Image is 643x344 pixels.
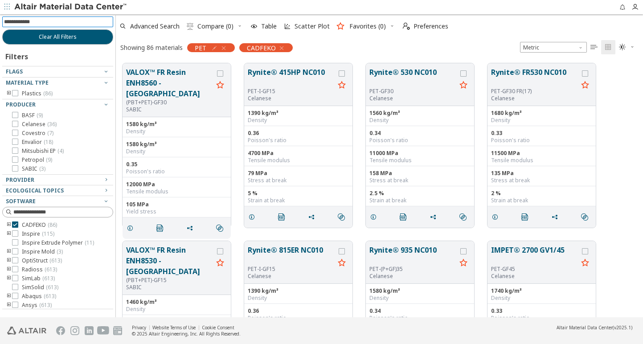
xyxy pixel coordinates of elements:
[152,324,196,331] a: Website Terms of Use
[126,99,213,106] div: (PBT+PET)-GF30
[126,201,227,208] div: 105 MPa
[248,266,335,273] div: PET-I-GF15
[126,188,227,195] div: Tensile modulus
[126,168,227,175] div: Poisson's ratio
[6,230,12,238] i: toogle group
[403,23,410,30] i: 
[248,295,349,302] div: Density
[46,283,58,291] span: ( 613 )
[248,157,349,164] div: Tensile modulus
[248,137,349,144] div: Poisson's ratio
[22,239,94,246] span: Inspire Extrude Polymer
[491,197,592,204] div: Strain at break
[517,208,536,226] button: PDF Download
[126,306,227,313] div: Density
[126,67,213,99] button: VALOX™ FR Resin ENH8560 - [GEOGRAPHIC_DATA]
[6,176,34,184] span: Provider
[456,256,471,270] button: Favorite
[22,165,45,172] span: SABIC
[7,327,46,335] img: Altair Engineering
[547,208,566,226] button: Share
[491,273,578,280] p: Celanese
[491,130,592,137] div: 0.33
[44,292,56,300] span: ( 613 )
[6,197,36,205] span: Software
[6,257,12,264] i: toogle group
[248,177,349,184] div: Stress at break
[39,301,52,309] span: ( 613 )
[6,275,12,282] i: toogle group
[248,287,349,295] div: 1390 kg/m³
[491,110,592,117] div: 1680 kg/m³
[126,208,227,215] div: Yield stress
[557,324,632,331] div: (v2025.1)
[123,219,141,237] button: Details
[369,197,471,204] div: Strain at break
[126,161,227,168] div: 0.35
[2,45,33,66] div: Filters
[22,121,57,128] span: Celanese
[304,208,323,226] button: Share
[132,331,241,337] div: © 2025 Altair Engineering, Inc. All Rights Reserved.
[6,266,12,273] i: toogle group
[6,68,23,75] span: Flags
[152,219,171,237] button: PDF Download
[2,185,113,196] button: Ecological Topics
[6,79,49,86] span: Material Type
[6,187,64,194] span: Ecological Topics
[120,43,183,52] div: Showing 86 materials
[2,196,113,207] button: Software
[156,225,164,232] i: 
[22,230,54,238] span: Inspire
[248,67,335,88] button: Rynite® 415HP NC010
[590,44,598,51] i: 
[274,208,293,226] button: PDF Download
[48,221,57,229] span: ( 86 )
[520,42,587,53] span: Metric
[182,219,201,237] button: Share
[49,257,62,264] span: ( 613 )
[487,208,506,226] button: Details
[369,130,471,137] div: 0.34
[491,150,592,157] div: 11500 MPa
[2,78,113,88] button: Material Type
[22,293,56,300] span: Abaqus
[126,245,213,277] button: VALOX™ FR Resin ENH8530 - [GEOGRAPHIC_DATA]
[126,277,213,284] div: (PBT+PET)-GF15
[126,284,213,291] p: SABIC
[244,208,263,226] button: Details
[126,121,227,128] div: 1580 kg/m³
[22,302,52,309] span: Ansys
[22,275,55,282] span: SimLab
[43,90,53,97] span: ( 86 )
[45,266,57,273] span: ( 613 )
[39,165,45,172] span: ( 3 )
[39,33,77,41] span: Clear All Filters
[366,208,385,226] button: Details
[587,40,601,54] button: Table View
[369,88,456,95] div: PET-GF30
[195,44,206,52] span: PET
[335,78,349,93] button: Favorite
[130,23,180,29] span: Advanced Search
[22,266,57,273] span: Radioss
[615,40,639,54] button: Theme
[6,90,12,97] i: toogle group
[491,190,592,197] div: 2 %
[126,299,227,306] div: 1460 kg/m³
[369,137,471,144] div: Poisson's ratio
[261,23,277,29] span: Table
[278,213,285,221] i: 
[22,284,58,291] span: SimSolid
[126,106,213,113] p: SABIC
[349,23,386,29] span: Favorites (0)
[22,90,53,97] span: Plastics
[47,129,53,137] span: ( 7 )
[369,190,471,197] div: 2.5 %
[491,137,592,144] div: Poisson's ratio
[22,130,53,137] span: Covestro
[491,287,592,295] div: 1740 kg/m³
[491,170,592,177] div: 135 MPa
[601,40,615,54] button: Tile View
[491,95,578,102] p: Celanese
